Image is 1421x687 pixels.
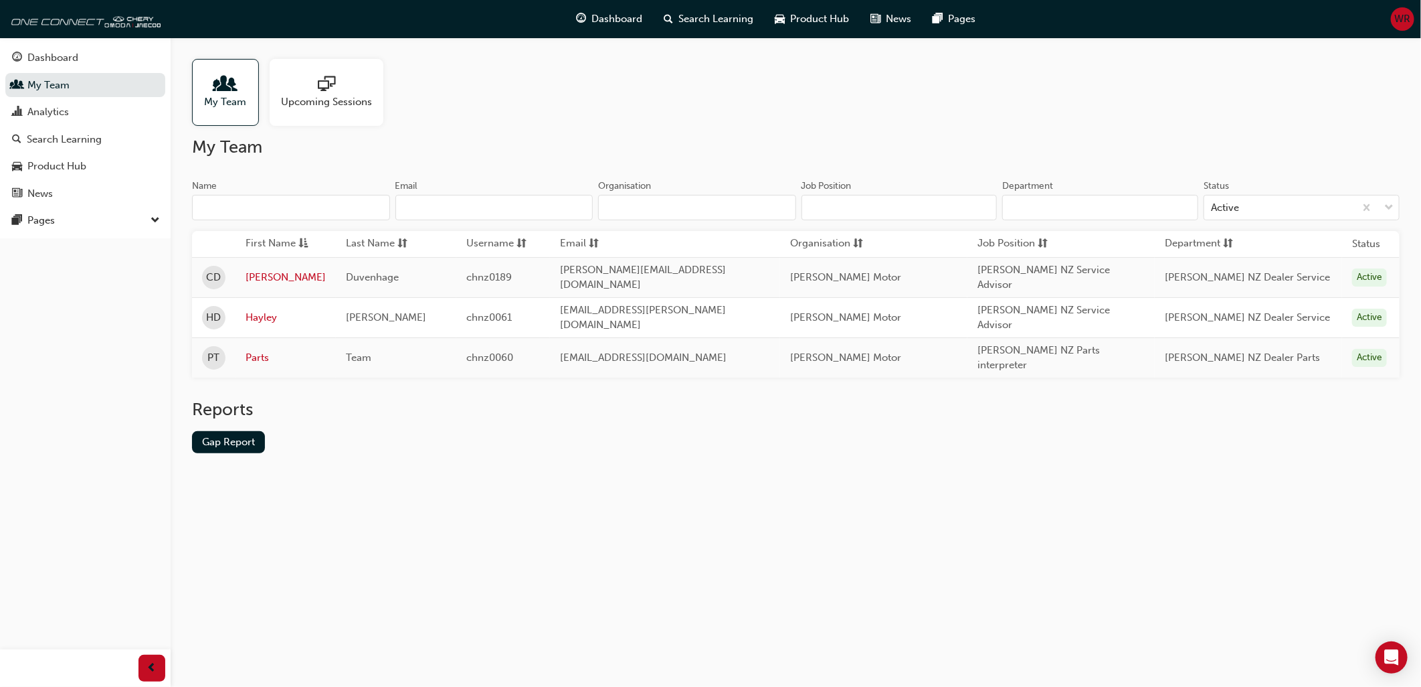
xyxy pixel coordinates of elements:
a: News [5,181,165,206]
span: Dashboard [591,11,642,27]
span: down-icon [1384,200,1394,217]
div: Search Learning [27,132,102,147]
span: chnz0061 [466,311,512,323]
input: Department [1002,195,1198,220]
span: news-icon [12,188,22,200]
span: sorting-icon [516,236,527,252]
a: Analytics [5,100,165,125]
button: First Nameasc-icon [246,236,319,252]
span: search-icon [12,134,21,146]
span: asc-icon [298,236,308,252]
span: Organisation [790,236,850,252]
span: sorting-icon [397,236,407,252]
span: people-icon [12,80,22,92]
span: Upcoming Sessions [281,94,372,110]
div: Organisation [598,179,651,193]
a: news-iconNews [860,5,922,33]
button: Last Namesorting-icon [346,236,419,252]
div: Dashboard [27,50,78,66]
span: Email [560,236,586,252]
span: search-icon [664,11,673,27]
span: [PERSON_NAME] NZ Dealer Parts [1165,352,1320,364]
h2: My Team [192,137,1400,158]
div: Pages [27,213,55,228]
button: Job Positionsorting-icon [977,236,1051,252]
a: Search Learning [5,127,165,152]
span: sorting-icon [1223,236,1233,252]
div: Email [395,179,418,193]
span: Job Position [977,236,1035,252]
span: [EMAIL_ADDRESS][PERSON_NAME][DOMAIN_NAME] [560,304,726,331]
button: Departmentsorting-icon [1165,236,1238,252]
a: My Team [5,73,165,98]
div: News [27,186,53,202]
a: Product Hub [5,154,165,179]
span: News [886,11,911,27]
div: Active [1211,200,1239,216]
button: DashboardMy TeamAnalyticsSearch LearningProduct HubNews [5,43,165,208]
span: WR [1395,11,1411,27]
a: Dashboard [5,46,165,70]
div: Department [1002,179,1053,193]
span: car-icon [775,11,785,27]
span: [PERSON_NAME] Motor [790,352,901,364]
div: Name [192,179,217,193]
h2: Reports [192,399,1400,421]
div: Status [1204,179,1229,193]
span: Department [1165,236,1220,252]
a: My Team [192,59,270,126]
a: pages-iconPages [922,5,986,33]
a: Hayley [246,310,326,325]
span: down-icon [151,212,160,230]
div: Active [1352,349,1387,367]
span: sessionType_ONLINE_URL-icon [318,76,335,94]
span: news-icon [870,11,880,27]
span: sorting-icon [589,236,599,252]
span: HD [207,310,221,325]
span: guage-icon [576,11,586,27]
span: pages-icon [12,215,22,227]
a: [PERSON_NAME] [246,270,326,285]
span: First Name [246,236,296,252]
a: oneconnect [7,5,161,32]
a: Parts [246,350,326,366]
span: [PERSON_NAME] NZ Dealer Service [1165,311,1330,323]
input: Email [395,195,593,220]
span: [EMAIL_ADDRESS][DOMAIN_NAME] [560,352,727,364]
button: Organisationsorting-icon [790,236,864,252]
span: Duvenhage [346,271,399,283]
span: car-icon [12,161,22,173]
input: Name [192,195,390,220]
span: [PERSON_NAME] [346,311,426,323]
span: [PERSON_NAME] Motor [790,311,901,323]
input: Job Position [801,195,998,220]
span: My Team [205,94,247,110]
a: search-iconSearch Learning [653,5,764,33]
span: chnz0189 [466,271,512,283]
span: [PERSON_NAME][EMAIL_ADDRESS][DOMAIN_NAME] [560,264,726,291]
div: Job Position [801,179,852,193]
a: Upcoming Sessions [270,59,394,126]
span: Product Hub [790,11,849,27]
span: Team [346,352,371,364]
span: prev-icon [147,660,157,677]
span: guage-icon [12,52,22,64]
span: pages-icon [933,11,943,27]
span: Search Learning [678,11,753,27]
span: chnz0060 [466,352,513,364]
span: sorting-icon [1038,236,1048,252]
button: Emailsorting-icon [560,236,634,252]
th: Status [1352,236,1380,252]
a: guage-iconDashboard [565,5,653,33]
span: Username [466,236,514,252]
span: [PERSON_NAME] NZ Parts interpreter [977,344,1100,372]
div: Open Intercom Messenger [1376,641,1408,674]
div: Active [1352,269,1387,287]
span: sorting-icon [853,236,863,252]
span: PT [208,350,220,366]
span: [PERSON_NAME] NZ Service Advisor [977,304,1110,331]
div: Analytics [27,104,69,120]
a: Gap Report [192,431,265,453]
button: Pages [5,208,165,233]
div: Product Hub [27,159,86,174]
